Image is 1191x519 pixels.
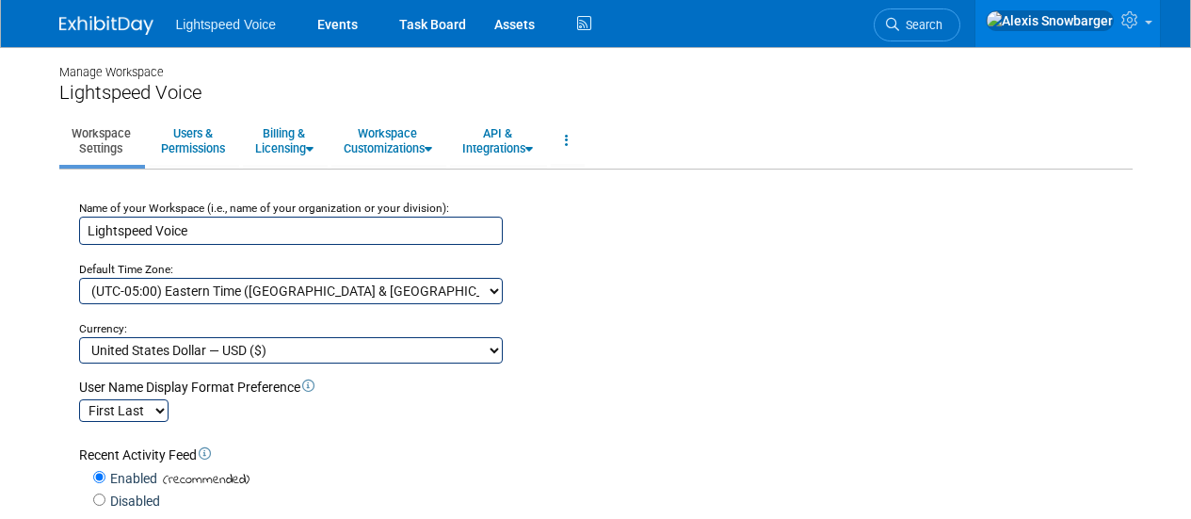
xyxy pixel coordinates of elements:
a: API &Integrations [450,118,545,164]
span: Search [899,18,942,32]
a: Billing &Licensing [243,118,326,164]
label: Enabled [105,469,157,488]
a: Search [874,8,960,41]
img: Alexis Snowbarger [986,10,1114,31]
label: Disabled [105,492,160,511]
small: Default Time Zone: [79,263,173,276]
input: Name of your organization [79,217,503,245]
div: Lightspeed Voice [59,81,1133,105]
a: WorkspaceCustomizations [331,118,444,164]
img: ExhibitDay [59,16,153,35]
div: Recent Activity Feed [79,446,1127,464]
span: Lightspeed Voice [176,17,277,32]
div: User Name Display Format Preference [79,378,1127,397]
span: (recommended) [157,470,249,490]
small: Name of your Workspace (i.e., name of your organization or your division): [79,202,449,215]
div: Manage Workspace [59,47,1133,81]
small: Currency: [79,322,127,335]
a: Users &Permissions [149,118,237,164]
a: WorkspaceSettings [59,118,143,164]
